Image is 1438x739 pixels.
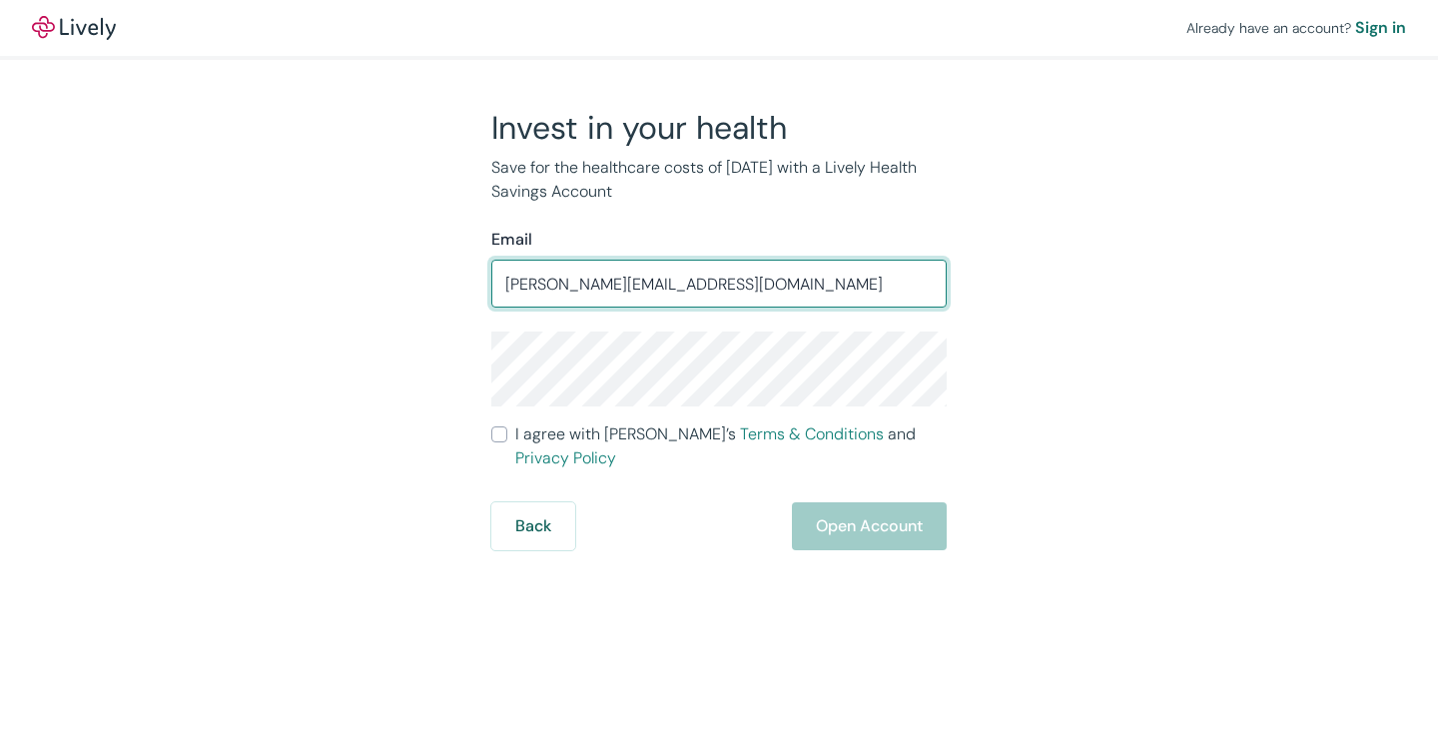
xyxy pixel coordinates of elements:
label: Email [491,228,532,252]
img: Lively [32,16,116,40]
a: Privacy Policy [515,447,616,468]
span: I agree with [PERSON_NAME]’s and [515,422,947,470]
div: Already have an account? [1186,16,1406,40]
p: Save for the healthcare costs of [DATE] with a Lively Health Savings Account [491,156,947,204]
a: Terms & Conditions [740,423,884,444]
h2: Invest in your health [491,108,947,148]
button: Back [491,502,575,550]
a: Sign in [1355,16,1406,40]
a: LivelyLively [32,16,116,40]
